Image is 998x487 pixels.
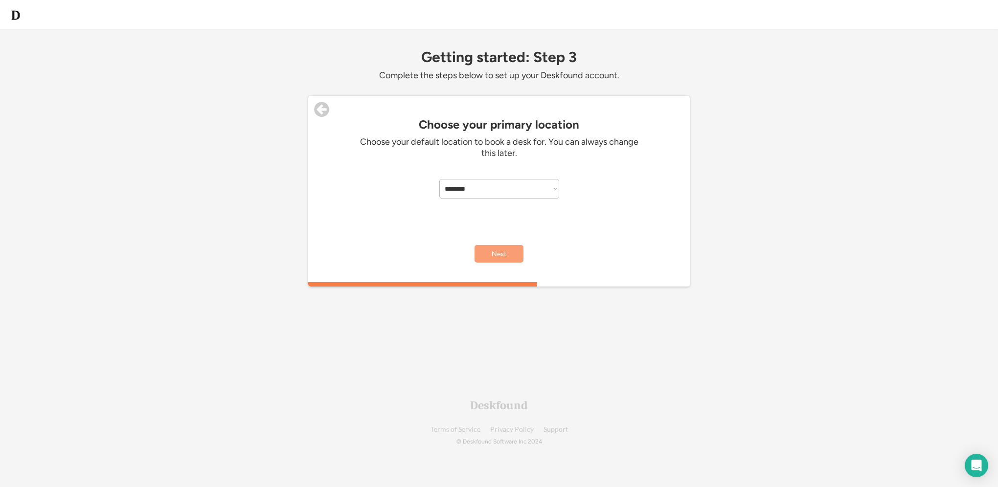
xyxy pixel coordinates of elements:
img: yH5BAEAAAAALAAAAAABAAEAAAIBRAA7 [971,6,988,24]
div: Open Intercom Messenger [965,454,988,477]
div: Complete the steps below to set up your Deskfound account. [308,70,690,81]
div: Deskfound [470,399,528,411]
a: Support [544,426,568,433]
div: Choose your default location to book a desk for. You can always change this later. [352,136,646,159]
a: Terms of Service [431,426,480,433]
div: 60% [310,282,688,287]
div: Choose your primary location [313,118,685,132]
button: Next [475,245,523,263]
div: Getting started: Step 3 [308,49,690,65]
a: Privacy Policy [490,426,534,433]
img: d-whitebg.png [10,9,22,21]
